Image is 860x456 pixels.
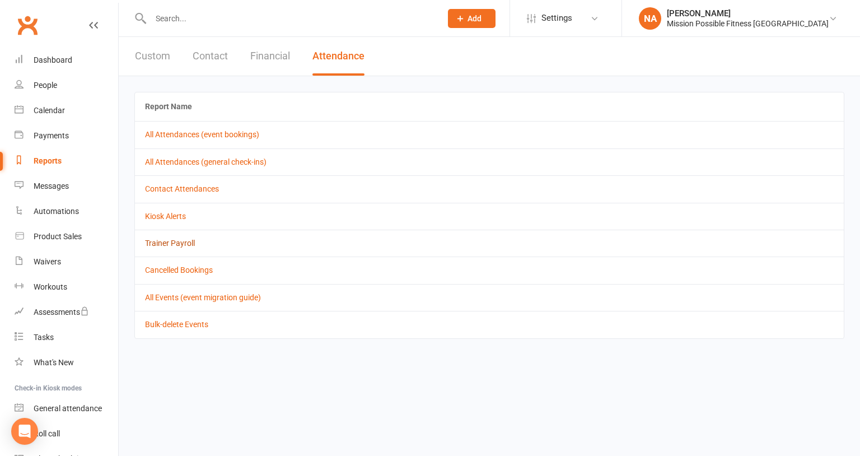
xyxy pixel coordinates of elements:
[145,293,261,302] a: All Events (event migration guide)
[15,421,118,446] a: Roll call
[145,157,267,166] a: All Attendances (general check-ins)
[34,55,72,64] div: Dashboard
[15,174,118,199] a: Messages
[15,224,118,249] a: Product Sales
[34,308,89,317] div: Assessments
[147,11,433,26] input: Search...
[15,350,118,375] a: What's New
[15,123,118,148] a: Payments
[34,232,82,241] div: Product Sales
[15,73,118,98] a: People
[34,106,65,115] div: Calendar
[145,130,259,139] a: All Attendances (event bookings)
[34,404,102,413] div: General attendance
[11,418,38,445] div: Open Intercom Messenger
[34,358,74,367] div: What's New
[145,320,208,329] a: Bulk-delete Events
[34,81,57,90] div: People
[34,282,67,291] div: Workouts
[15,396,118,421] a: General attendance kiosk mode
[145,184,219,193] a: Contact Attendances
[34,131,69,140] div: Payments
[448,9,496,28] button: Add
[250,37,290,76] button: Financial
[34,429,60,438] div: Roll call
[15,48,118,73] a: Dashboard
[34,333,54,342] div: Tasks
[145,239,195,248] a: Trainer Payroll
[468,14,482,23] span: Add
[34,207,79,216] div: Automations
[667,8,829,18] div: [PERSON_NAME]
[667,18,829,29] div: Mission Possible Fitness [GEOGRAPHIC_DATA]
[15,300,118,325] a: Assessments
[312,37,364,76] button: Attendance
[541,6,572,31] span: Settings
[15,274,118,300] a: Workouts
[193,37,228,76] button: Contact
[13,11,41,39] a: Clubworx
[145,212,186,221] a: Kiosk Alerts
[135,92,844,121] th: Report Name
[639,7,661,30] div: NA
[15,148,118,174] a: Reports
[15,325,118,350] a: Tasks
[15,98,118,123] a: Calendar
[15,249,118,274] a: Waivers
[34,182,69,190] div: Messages
[135,37,170,76] button: Custom
[34,257,61,266] div: Waivers
[34,156,62,165] div: Reports
[145,266,213,274] a: Cancelled Bookings
[15,199,118,224] a: Automations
